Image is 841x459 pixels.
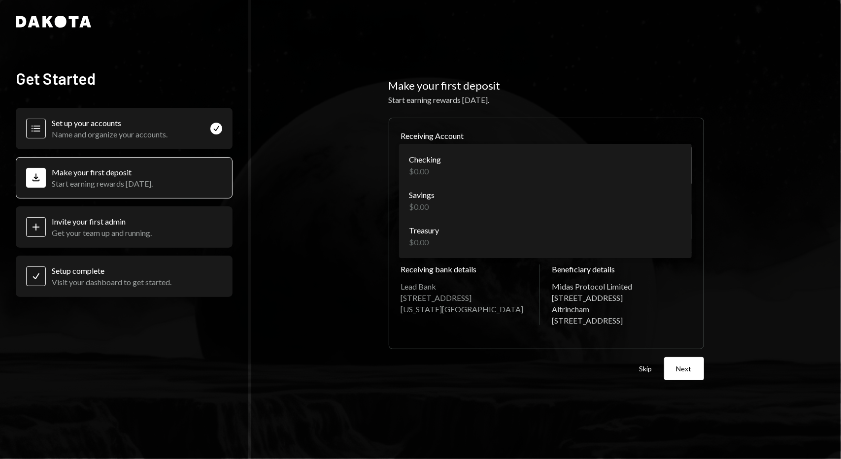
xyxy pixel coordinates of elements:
[409,154,441,165] div: Checking
[409,189,435,201] div: Savings
[409,236,439,248] div: $0.00
[409,225,439,236] div: Treasury
[409,201,435,213] div: $0.00
[409,165,441,177] div: $0.00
